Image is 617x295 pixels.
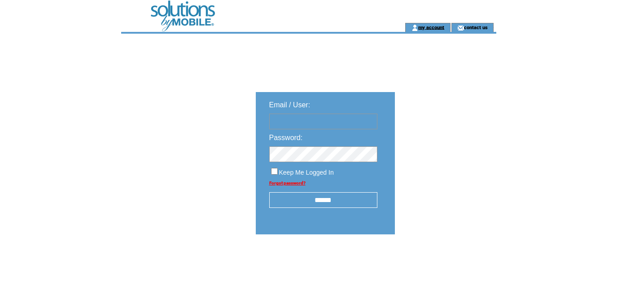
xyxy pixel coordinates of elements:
img: contact_us_icon.gif [457,24,464,31]
a: my account [418,24,444,30]
img: transparent.png [421,257,466,268]
span: Email / User: [269,101,311,109]
img: account_icon.gif [411,24,418,31]
span: Keep Me Logged In [279,169,334,176]
a: contact us [464,24,488,30]
a: Forgot password? [269,181,306,185]
span: Password: [269,134,303,141]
